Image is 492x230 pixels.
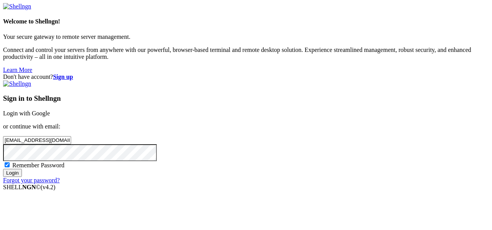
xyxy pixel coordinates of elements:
p: Your secure gateway to remote server management. [3,33,489,40]
img: Shellngn [3,3,31,10]
img: Shellngn [3,80,31,87]
input: Remember Password [5,162,10,167]
a: Forgot your password? [3,177,60,183]
a: Login with Google [3,110,50,117]
h3: Sign in to Shellngn [3,94,489,103]
h4: Welcome to Shellngn! [3,18,489,25]
a: Learn More [3,67,32,73]
p: or continue with email: [3,123,489,130]
b: NGN [22,184,36,190]
p: Connect and control your servers from anywhere with our powerful, browser-based terminal and remo... [3,47,489,60]
span: SHELL © [3,184,55,190]
span: Remember Password [12,162,65,168]
input: Email address [3,136,71,144]
input: Login [3,169,22,177]
span: 4.2.0 [41,184,56,190]
div: Don't have account? [3,73,489,80]
a: Sign up [53,73,73,80]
